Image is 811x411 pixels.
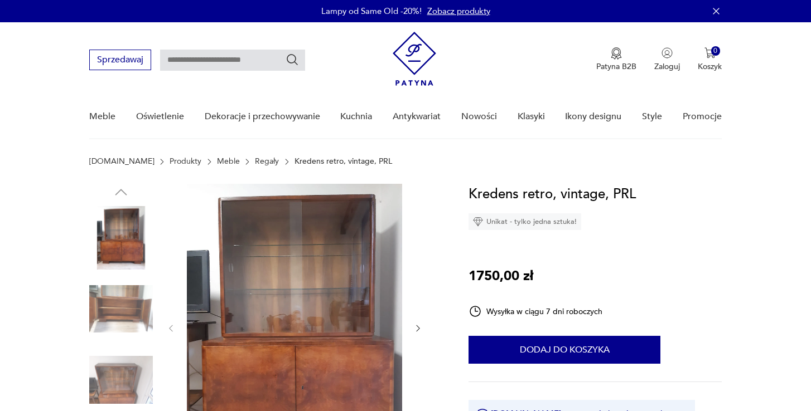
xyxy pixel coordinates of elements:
h1: Kredens retro, vintage, PRL [469,184,636,205]
div: 0 [711,46,721,56]
a: Antykwariat [393,95,441,138]
img: Patyna - sklep z meblami i dekoracjami vintage [393,32,436,86]
img: Zdjęcie produktu Kredens retro, vintage, PRL [89,206,153,270]
button: Patyna B2B [596,47,636,72]
a: Ikona medaluPatyna B2B [596,47,636,72]
a: Meble [217,157,240,166]
button: Sprzedawaj [89,50,151,70]
button: 0Koszyk [698,47,722,72]
a: Oświetlenie [136,95,184,138]
a: Promocje [683,95,722,138]
a: [DOMAIN_NAME] [89,157,155,166]
img: Ikonka użytkownika [662,47,673,58]
p: Patyna B2B [596,61,636,72]
a: Nowości [461,95,497,138]
p: 1750,00 zł [469,266,533,287]
img: Zdjęcie produktu Kredens retro, vintage, PRL [89,277,153,341]
button: Szukaj [286,53,299,66]
img: Ikona diamentu [473,217,483,227]
p: Zaloguj [654,61,680,72]
img: Ikona medalu [611,47,622,60]
a: Zobacz produkty [427,6,490,17]
button: Dodaj do koszyka [469,336,660,364]
div: Unikat - tylko jedna sztuka! [469,213,581,230]
div: Wysyłka w ciągu 7 dni roboczych [469,305,602,318]
a: Regały [255,157,279,166]
img: Ikona koszyka [704,47,716,58]
p: Kredens retro, vintage, PRL [295,157,392,166]
button: Zaloguj [654,47,680,72]
a: Ikony designu [565,95,621,138]
a: Sprzedawaj [89,57,151,65]
a: Style [642,95,662,138]
a: Kuchnia [340,95,372,138]
a: Meble [89,95,115,138]
a: Klasyki [518,95,545,138]
a: Dekoracje i przechowywanie [205,95,320,138]
p: Koszyk [698,61,722,72]
p: Lampy od Same Old -20%! [321,6,422,17]
a: Produkty [170,157,201,166]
